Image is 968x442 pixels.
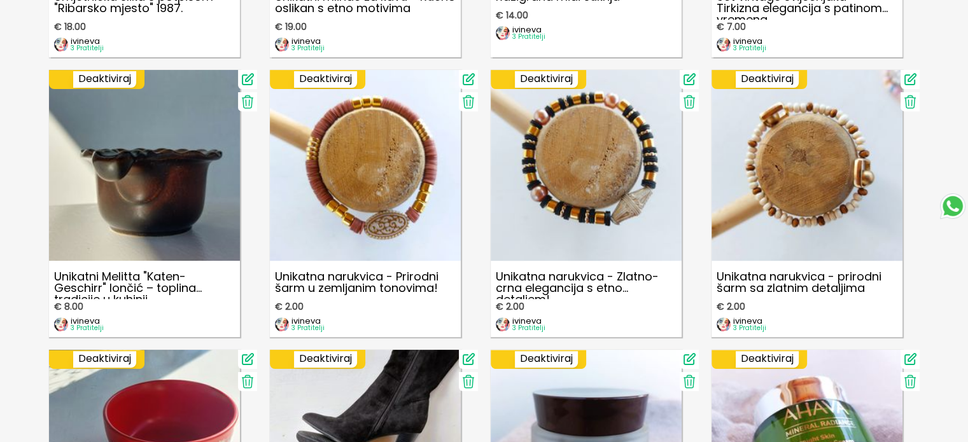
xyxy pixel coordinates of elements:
p: ivineva [291,37,325,45]
span: € 2.00 [275,301,304,312]
a: Unikatna narukvica - Zlatno-crna elegancija s etno detaljem! Unikatna narukvica - Zlatno-crna ele... [491,70,682,337]
p: ivineva [291,317,325,325]
img: image [717,38,731,52]
img: Unikatni Melitta "Katen-Geschirr" lončić – toplina tradicije u kuhinji [49,70,240,261]
p: Unikatna narukvica - Zlatno-crna elegancija s etno detaljem! [491,266,682,299]
img: Unikatna narukvica - Zlatno-crna elegancija s etno detaljem! [491,70,682,261]
span: € 2.00 [496,301,524,312]
p: 3 Pratitelji [291,45,325,52]
span: € 8.00 [54,301,83,312]
p: 3 Pratitelji [291,325,325,331]
p: 3 Pratitelji [512,325,545,331]
img: image [275,317,289,331]
img: Unikatna narukvica - prirodni šarm sa zlatnim detaljima [712,70,902,261]
p: ivineva [733,37,766,45]
p: 3 Pratitelji [512,34,545,40]
img: image [54,38,68,52]
img: image [275,38,289,52]
span: € 14.00 [496,10,528,20]
a: Unikatni Melitta "Katen-Geschirr" lončić – toplina tradicije u kuhinjiUnikatni Melitta "Katen-Ges... [49,70,240,337]
span: € 7.00 [717,22,746,32]
img: image [717,317,731,331]
p: Unikatna narukvica - Prirodni šarm u zemljanim tonovima! [270,266,461,299]
p: ivineva [512,317,545,325]
span: € 19.00 [275,22,307,32]
p: ivineva [733,317,766,325]
p: ivineva [71,37,104,45]
p: 3 Pratitelji [733,325,766,331]
p: 3 Pratitelji [733,45,766,52]
p: 3 Pratitelji [71,45,104,52]
span: € 18.00 [54,22,86,32]
span: € 2.00 [717,301,745,312]
p: ivineva [512,25,545,34]
img: image [496,317,510,331]
p: ivineva [71,317,104,325]
p: Unikatni Melitta "Katen-Geschirr" lončić – toplina tradicije u kuhinji [49,266,240,299]
p: Unikatna narukvica - prirodni šarm sa zlatnim detaljima [712,266,902,299]
img: image [54,317,68,331]
a: Unikatna narukvica - Prirodni šarm u zemljanim tonovima!Unikatna narukvica - Prirodni šarm u zeml... [270,70,461,337]
a: Unikatna narukvica - prirodni šarm sa zlatnim detaljimaUnikatna narukvica - prirodni šarm sa zlat... [712,70,902,337]
p: 3 Pratitelji [71,325,104,331]
img: image [496,26,510,40]
img: Unikatna narukvica - Prirodni šarm u zemljanim tonovima! [270,70,461,261]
